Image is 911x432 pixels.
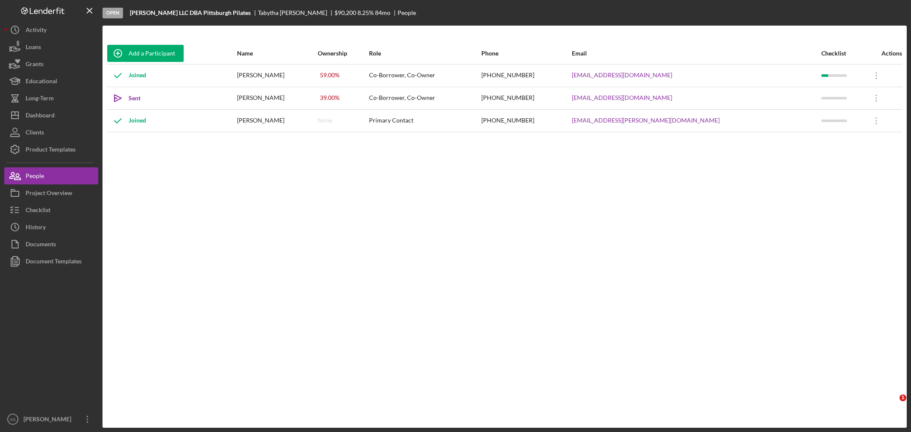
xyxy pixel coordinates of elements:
div: Checklist [26,201,50,221]
div: None [318,117,332,124]
div: Ownership [318,50,368,57]
button: Educational [4,73,98,90]
div: 59.00 % [318,70,342,81]
a: [EMAIL_ADDRESS][PERSON_NAME][DOMAIN_NAME] [572,117,720,124]
div: Dashboard [26,107,55,126]
a: [EMAIL_ADDRESS][DOMAIN_NAME] [572,72,672,79]
button: Document Templates [4,253,98,270]
button: Activity [4,21,98,38]
button: People [4,167,98,184]
div: Loans [26,38,41,58]
div: Tabytha [PERSON_NAME] [258,9,334,16]
div: People [398,9,416,16]
div: Joined [107,65,146,86]
button: Documents [4,236,98,253]
button: Add a Participant [107,45,184,62]
div: Email [572,50,820,57]
span: 1 [899,394,906,401]
div: Actions [866,50,902,57]
button: Checklist [4,201,98,219]
div: Grants [26,55,44,75]
b: [PERSON_NAME] LLC DBA Pittsburgh Pilates [130,9,251,16]
button: Grants [4,55,98,73]
div: Document Templates [26,253,82,272]
div: Checklist [821,50,865,57]
div: History [26,219,46,238]
div: [PERSON_NAME] [237,65,317,86]
div: People [26,167,44,187]
div: [PERSON_NAME] [21,411,77,430]
div: Phone [481,50,571,57]
div: Add a Participant [129,45,175,62]
div: [PHONE_NUMBER] [481,88,571,109]
div: Long-Term [26,90,54,109]
div: Open [103,8,123,18]
div: [PHONE_NUMBER] [481,110,571,131]
div: Project Overview [26,184,72,204]
div: Activity [26,21,47,41]
button: Sent [107,90,149,107]
span: $90,200 [334,9,356,16]
div: Documents [26,236,56,255]
button: Dashboard [4,107,98,124]
div: Joined [107,110,146,131]
button: History [4,219,98,236]
div: Educational [26,73,57,92]
div: Primary Contact [369,110,481,131]
button: Long-Term [4,90,98,107]
div: Co-Borrower, Co-Owner [369,88,481,109]
div: [PHONE_NUMBER] [481,65,571,86]
div: Name [237,50,317,57]
a: [EMAIL_ADDRESS][DOMAIN_NAME] [572,94,672,101]
div: Clients [26,124,44,143]
div: [PERSON_NAME] [237,110,317,131]
button: Loans [4,38,98,55]
button: Clients [4,124,98,141]
button: Product Templates [4,141,98,158]
iframe: Intercom live chat [882,394,902,415]
div: 39.00 % [318,92,342,103]
button: Project Overview [4,184,98,201]
button: SS[PERSON_NAME] [4,411,98,428]
div: Role [369,50,481,57]
div: 84 mo [375,9,390,16]
div: Product Templates [26,141,76,160]
div: [PERSON_NAME] [237,88,317,109]
div: 8.25 % [357,9,374,16]
div: Sent [129,90,141,107]
div: Co-Borrower, Co-Owner [369,65,481,86]
text: SS [10,417,16,422]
